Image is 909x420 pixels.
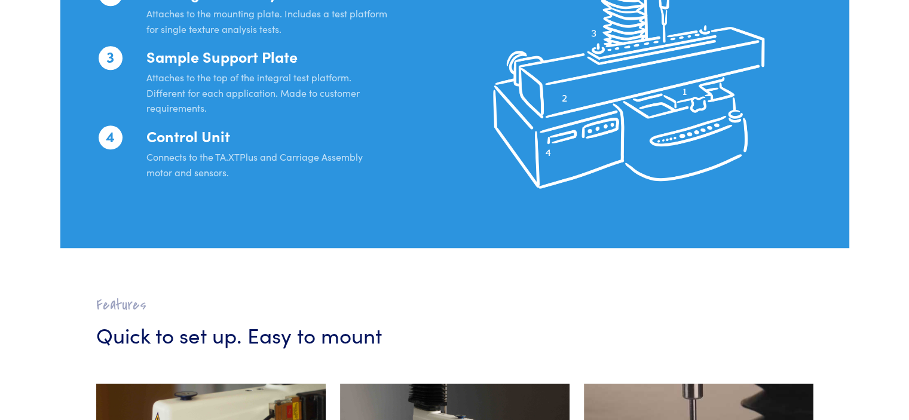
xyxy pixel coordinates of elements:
[123,46,388,116] li: Sample Support Plate
[96,296,813,314] h2: Features
[96,320,813,379] h3: Quick to set up. Easy to mount
[146,70,388,116] p: Attaches to the top of the integral test platform. Different for each application. Made to custom...
[123,125,388,180] li: Control Unit
[146,149,388,180] p: Connects to the TA.XTPlus and Carriage Assembly motor and sensors.
[146,6,388,36] p: Attaches to the mounting plate. Includes a test platform for single texture analysis tests.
